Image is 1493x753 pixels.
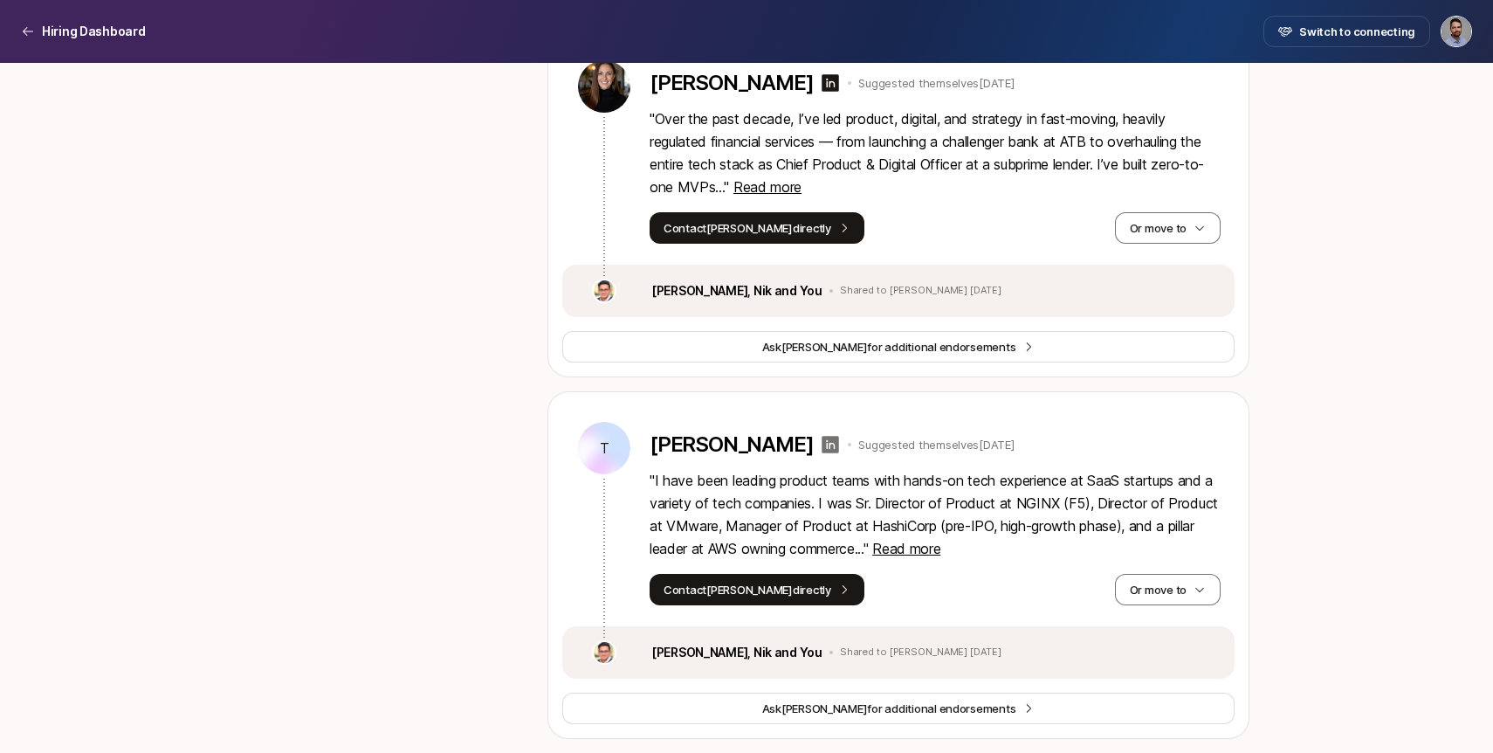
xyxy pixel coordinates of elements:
[840,285,1001,297] p: Shared to [PERSON_NAME] [DATE]
[42,21,146,42] p: Hiring Dashboard
[562,693,1235,724] button: Ask[PERSON_NAME]for additional endorsements
[1263,16,1430,47] button: Switch to connecting
[650,71,813,95] p: [PERSON_NAME]
[1299,23,1415,40] span: Switch to connecting
[1441,16,1472,47] button: Adam Hill
[872,540,940,557] span: Read more
[858,436,1014,453] p: Suggested themselves [DATE]
[781,340,868,354] span: [PERSON_NAME]
[858,74,1014,92] p: Suggested themselves [DATE]
[1441,17,1471,46] img: Adam Hill
[650,212,864,244] button: Contact[PERSON_NAME]directly
[650,107,1221,198] p: " Over the past decade, I’ve led product, digital, and strategy in fast-moving, heavily regulated...
[1115,574,1221,605] button: Or move to
[594,642,615,663] img: c1b10a7b_a438_4f37_9af7_bf91a339076e.jpg
[651,642,822,663] p: [PERSON_NAME], Nik and You
[600,438,609,459] p: T
[562,331,1235,363] button: Ask[PERSON_NAME]for additional endorsements
[651,280,822,301] p: [PERSON_NAME], Nik and You
[762,700,1016,717] span: Ask for additional endorsements
[650,574,864,605] button: Contact[PERSON_NAME]directly
[781,701,868,715] span: [PERSON_NAME]
[840,646,1001,659] p: Shared to [PERSON_NAME] [DATE]
[650,432,813,457] p: [PERSON_NAME]
[762,338,1016,356] span: Ask for additional endorsements
[733,178,802,196] span: Read more
[578,60,630,113] img: 81b999d7_8488_4895_b8a8_f5c8b5decedb.jpg
[650,469,1221,560] p: " I have been leading product teams with hands-on tech experience at SaaS startups and a variety ...
[1115,212,1221,244] button: Or move to
[594,280,615,301] img: c1b10a7b_a438_4f37_9af7_bf91a339076e.jpg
